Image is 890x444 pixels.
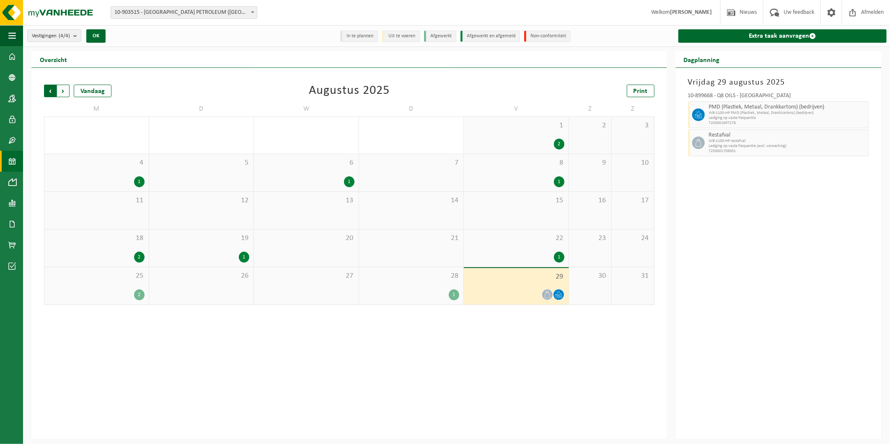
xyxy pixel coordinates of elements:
span: Lediging op vaste frequentie (excl. verwerking) [709,144,867,149]
span: 7 [363,158,460,168]
span: 30 [573,271,607,281]
h2: Overzicht [31,51,75,67]
td: D [359,101,464,116]
button: Vestigingen(4/4) [27,29,81,42]
span: 10-903515 - KUWAIT PETROLEUM (BELGIUM) NV - ANTWERPEN [111,7,257,18]
span: T250001708001 [709,149,867,154]
span: 10-903515 - KUWAIT PETROLEUM (BELGIUM) NV - ANTWERPEN [111,6,257,19]
span: WB-1100-HP PMD (Plastiek, Metaal, Drankkartons) (bedrijven) [709,111,867,116]
div: 1 [554,252,564,263]
span: Volgende [57,85,70,97]
span: 15 [468,196,564,205]
a: Extra taak aanvragen [678,29,887,43]
div: Vandaag [74,85,111,97]
span: 27 [258,271,354,281]
span: 4 [49,158,145,168]
span: 24 [616,234,650,243]
div: 1 [554,176,564,187]
td: M [44,101,149,116]
span: 19 [153,234,250,243]
div: 2 [134,289,145,300]
td: Z [569,101,612,116]
div: 2 [554,139,564,150]
div: 1 [134,176,145,187]
span: 14 [363,196,460,205]
td: W [254,101,359,116]
span: 8 [468,158,564,168]
li: Afgewerkt [424,31,456,42]
div: 1 [449,289,459,300]
div: 1 [344,176,354,187]
span: Restafval [709,132,867,139]
span: 1 [468,121,564,130]
span: 13 [258,196,354,205]
span: 28 [363,271,460,281]
div: 1 [239,252,249,263]
li: Non-conformiteit [524,31,571,42]
span: 26 [153,271,250,281]
span: 11 [49,196,145,205]
span: 2 [573,121,607,130]
a: Print [627,85,655,97]
span: PMD (Plastiek, Metaal, Drankkartons) (bedrijven) [709,104,867,111]
div: Augustus 2025 [309,85,390,97]
h3: Vrijdag 29 augustus 2025 [688,76,869,89]
td: Z [612,101,655,116]
span: WB-1100-HP restafval [709,139,867,144]
span: 12 [153,196,250,205]
span: 20 [258,234,354,243]
h2: Dagplanning [675,51,728,67]
span: 3 [616,121,650,130]
td: V [464,101,569,116]
li: Uit te voeren [382,31,420,42]
span: 21 [363,234,460,243]
span: 5 [153,158,250,168]
span: 29 [468,272,564,281]
span: 6 [258,158,354,168]
span: 10 [616,158,650,168]
count: (4/4) [59,33,70,39]
span: T250001697278 [709,121,867,126]
li: In te plannen [340,31,378,42]
span: 31 [616,271,650,281]
strong: [PERSON_NAME] [670,9,712,15]
span: 22 [468,234,564,243]
span: 18 [49,234,145,243]
span: 16 [573,196,607,205]
div: 2 [134,252,145,263]
span: 23 [573,234,607,243]
span: Vestigingen [32,30,70,42]
span: Print [634,88,648,95]
span: Lediging op vaste frequentie [709,116,867,121]
span: 17 [616,196,650,205]
span: 9 [573,158,607,168]
span: 25 [49,271,145,281]
li: Afgewerkt en afgemeld [461,31,520,42]
button: OK [86,29,106,43]
span: Vorige [44,85,57,97]
td: D [149,101,254,116]
div: 10-899668 - Q8 OILS - [GEOGRAPHIC_DATA] [688,93,869,101]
